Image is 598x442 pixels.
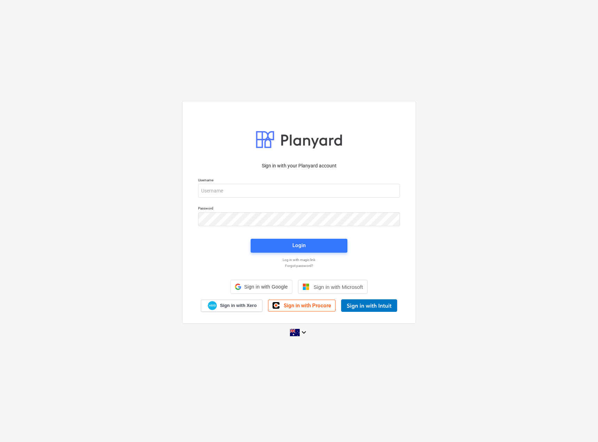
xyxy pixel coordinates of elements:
[314,284,363,290] span: Sign in with Microsoft
[198,178,400,184] p: Username
[195,263,403,268] a: Forgot password?
[230,280,292,294] div: Sign in with Google
[201,300,263,312] a: Sign in with Xero
[195,258,403,262] a: Log in with magic link
[292,241,306,250] div: Login
[208,301,217,310] img: Xero logo
[302,283,309,290] img: Microsoft logo
[220,302,257,309] span: Sign in with Xero
[198,184,400,198] input: Username
[251,239,347,253] button: Login
[268,300,336,311] a: Sign in with Procore
[198,206,400,212] p: Password
[300,328,308,337] i: keyboard_arrow_down
[198,162,400,169] p: Sign in with your Planyard account
[284,302,331,309] span: Sign in with Procore
[244,284,288,290] span: Sign in with Google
